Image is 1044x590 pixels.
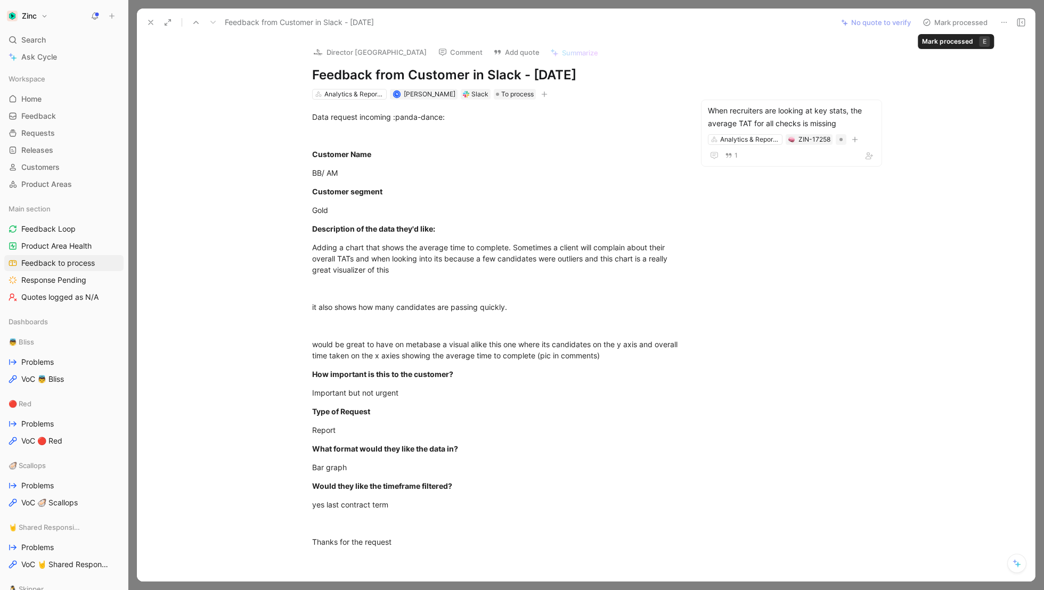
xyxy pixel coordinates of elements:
strong: How important is this to the customer? [312,370,453,379]
div: Analytics & Reporting [720,134,780,145]
span: Main section [9,203,51,214]
div: Gold [312,204,681,216]
span: 🤘 Shared Responsibility [9,522,81,532]
div: Search [4,32,124,48]
span: Response Pending [21,275,86,285]
strong: Type of Request [312,407,370,416]
span: Ask Cycle [21,51,57,63]
button: Summarize [545,45,603,60]
span: Quotes logged as N/A [21,292,99,302]
img: logo [313,47,323,58]
div: Thanks for the request [312,536,681,547]
div: To process [494,89,536,100]
span: Feedback Loop [21,224,76,234]
button: ZincZinc [4,9,51,23]
span: 🔴 Red [9,398,31,409]
button: 🧠 [788,136,795,143]
div: Workspace [4,71,124,87]
div: When recruiters are looking at key stats, the average TAT for all checks is missing [708,104,875,130]
span: Feedback to process [21,258,95,268]
a: Problems [4,478,124,494]
div: 🦪 ScallopsProblemsVoC 🦪 Scallops [4,457,124,511]
div: 👼 BlissProblemsVoC 👼 Bliss [4,334,124,387]
span: Home [21,94,42,104]
button: 1 [723,150,740,161]
span: VoC 🔴 Red [21,436,62,446]
strong: Customer segment [312,187,382,196]
a: Problems [4,416,124,432]
a: Product Areas [4,176,124,192]
div: 🤘 Shared Responsibility [4,519,124,535]
strong: Would they like the timeframe filtered? [312,481,452,490]
a: VoC 👼 Bliss [4,371,124,387]
a: Problems [4,354,124,370]
div: 🦪 Scallops [4,457,124,473]
span: Problems [21,357,54,367]
span: 1 [735,152,738,159]
a: Ask Cycle [4,49,124,65]
span: Product Area Health [21,241,92,251]
span: Dashboards [9,316,48,327]
div: Dashboards [4,314,124,330]
span: VoC 🤘 Shared Responsibility [21,559,110,570]
div: Data request incoming :panda-dance: [312,111,681,122]
span: Search [21,34,46,46]
div: Important but not urgent [312,387,681,398]
div: 🔴 Red [4,396,124,412]
div: Adding a chart that shows the average time to complete. Sometimes a client will complain about th... [312,242,681,275]
span: Customers [21,162,60,173]
a: Requests [4,125,124,141]
div: Report [312,424,681,436]
a: Customers [4,159,124,175]
span: Problems [21,480,54,491]
a: Feedback Loop [4,221,124,237]
div: it also shows how many candidates are passing quickly. [312,301,681,313]
div: Slack [471,89,488,100]
div: Main sectionFeedback LoopProduct Area HealthFeedback to processResponse PendingQuotes logged as N/A [4,201,124,305]
span: 👼 Bliss [9,337,34,347]
div: ZIN-17258 [798,134,830,145]
a: Releases [4,142,124,158]
span: Feedback from Customer in Slack - [DATE] [225,16,374,29]
strong: Description of the data they'd like: [312,224,435,233]
h1: Feedback from Customer in Slack - [DATE] [312,67,681,84]
span: To process [501,89,534,100]
h1: Zinc [22,11,37,21]
div: yes last contract term [312,499,681,510]
a: Quotes logged as N/A [4,289,124,305]
div: N [394,91,399,97]
button: Mark processed [918,15,992,30]
a: Feedback to process [4,255,124,271]
span: Summarize [562,48,598,58]
span: VoC 👼 Bliss [21,374,64,384]
a: Feedback [4,108,124,124]
div: E [979,36,990,47]
div: Main section [4,201,124,217]
span: 🦪 Scallops [9,460,46,471]
a: VoC 🦪 Scallops [4,495,124,511]
strong: Customer Name [312,150,371,159]
span: Releases [21,145,53,155]
img: Zinc [7,11,18,21]
img: 🧠 [788,136,795,143]
button: Add quote [488,45,544,60]
div: 🤘 Shared ResponsibilityProblemsVoC 🤘 Shared Responsibility [4,519,124,572]
span: Problems [21,419,54,429]
div: Analytics & Reporting [324,89,384,100]
div: 👼 Bliss [4,334,124,350]
div: Bar graph [312,462,681,473]
a: VoC 🤘 Shared Responsibility [4,556,124,572]
div: would be great to have on metabase a visual alike this one where its candidates on the y axis and... [312,339,681,361]
button: Comment [434,45,487,60]
div: 🔴 RedProblemsVoC 🔴 Red [4,396,124,449]
a: Home [4,91,124,107]
div: Dashboards [4,314,124,333]
span: VoC 🦪 Scallops [21,497,78,508]
span: Requests [21,128,55,138]
a: Product Area Health [4,238,124,254]
div: Mark processed [922,36,973,47]
strong: What format would they like the data in? [312,444,458,453]
div: BB/ AM [312,167,681,178]
a: Problems [4,539,124,555]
